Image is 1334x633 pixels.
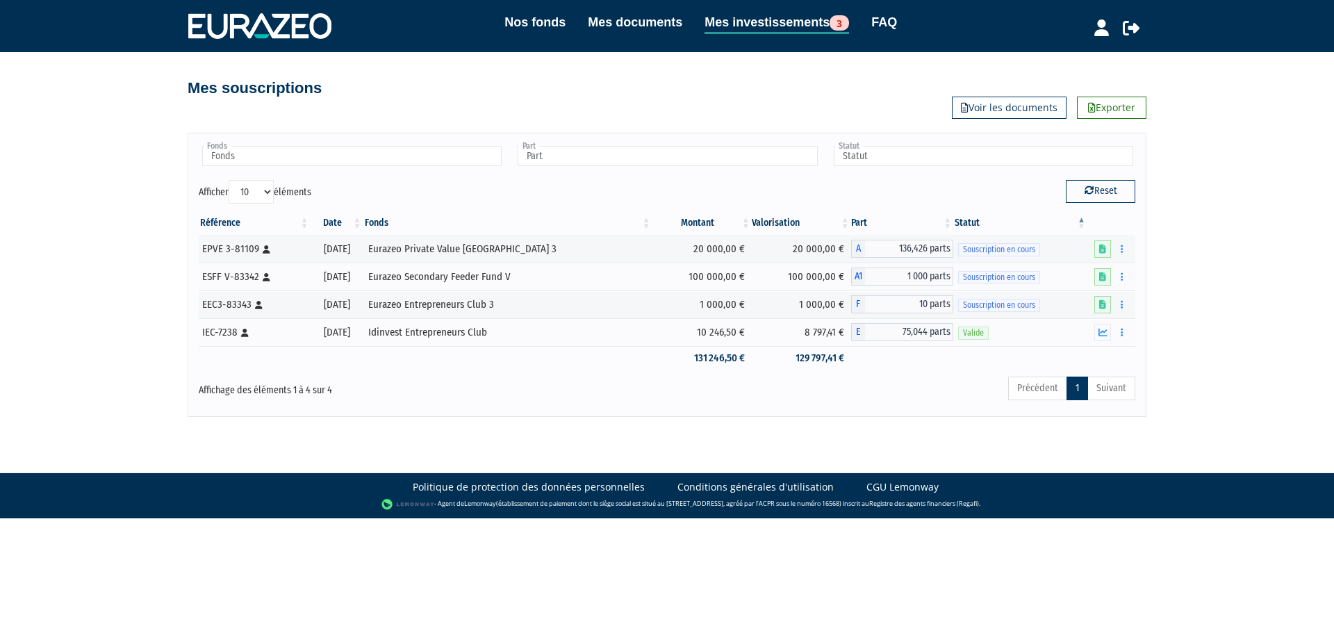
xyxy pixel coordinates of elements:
[851,240,953,258] div: A - Eurazeo Private Value Europe 3
[202,325,306,340] div: IEC-7238
[705,13,849,34] a: Mes investissements3
[677,480,834,494] a: Conditions générales d'utilisation
[199,180,311,204] label: Afficher éléments
[255,301,263,309] i: [Français] Personne physique
[652,346,752,370] td: 131 246,50 €
[652,235,752,263] td: 20 000,00 €
[871,13,897,32] a: FAQ
[229,180,274,204] select: Afficheréléments
[953,211,1087,235] th: Statut : activer pour trier la colonne par ordre d&eacute;croissant
[869,499,979,508] a: Registre des agents financiers (Regafi)
[952,97,1067,119] a: Voir les documents
[851,211,953,235] th: Part: activer pour trier la colonne par ordre croissant
[368,242,648,256] div: Eurazeo Private Value [GEOGRAPHIC_DATA] 3
[652,318,752,346] td: 10 246,50 €
[752,211,851,235] th: Valorisation: activer pour trier la colonne par ordre croissant
[588,13,682,32] a: Mes documents
[1008,377,1067,400] a: Précédent
[504,13,566,32] a: Nos fonds
[958,271,1040,284] span: Souscription en cours
[188,13,331,38] img: 1732889491-logotype_eurazeo_blanc_rvb.png
[851,240,865,258] span: A
[315,270,359,284] div: [DATE]
[652,263,752,290] td: 100 000,00 €
[865,295,953,313] span: 10 parts
[311,211,363,235] th: Date: activer pour trier la colonne par ordre croissant
[866,480,939,494] a: CGU Lemonway
[958,243,1040,256] span: Souscription en cours
[263,273,270,281] i: [Français] Personne physique
[464,499,496,508] a: Lemonway
[263,245,270,254] i: [Français] Personne physique
[851,295,953,313] div: F - Eurazeo Entrepreneurs Club 3
[958,299,1040,312] span: Souscription en cours
[14,498,1320,511] div: - Agent de (établissement de paiement dont le siège social est situé au [STREET_ADDRESS], agréé p...
[865,268,953,286] span: 1 000 parts
[202,242,306,256] div: EPVE 3-81109
[199,375,577,397] div: Affichage des éléments 1 à 4 sur 4
[315,297,359,312] div: [DATE]
[851,295,865,313] span: F
[363,211,652,235] th: Fonds: activer pour trier la colonne par ordre croissant
[1066,180,1135,202] button: Reset
[851,268,953,286] div: A1 - Eurazeo Secondary Feeder Fund V
[202,297,306,312] div: EEC3-83343
[188,80,322,97] h4: Mes souscriptions
[652,290,752,318] td: 1 000,00 €
[368,270,648,284] div: Eurazeo Secondary Feeder Fund V
[830,15,849,31] span: 3
[958,327,989,340] span: Valide
[752,263,851,290] td: 100 000,00 €
[381,498,435,511] img: logo-lemonway.png
[752,290,851,318] td: 1 000,00 €
[202,270,306,284] div: ESFF V-83342
[851,323,953,341] div: E - Idinvest Entrepreneurs Club
[241,329,249,337] i: [Français] Personne physique
[368,325,648,340] div: Idinvest Entrepreneurs Club
[752,318,851,346] td: 8 797,41 €
[652,211,752,235] th: Montant: activer pour trier la colonne par ordre croissant
[865,323,953,341] span: 75,044 parts
[368,297,648,312] div: Eurazeo Entrepreneurs Club 3
[851,323,865,341] span: E
[1087,377,1135,400] a: Suivant
[315,325,359,340] div: [DATE]
[315,242,359,256] div: [DATE]
[752,235,851,263] td: 20 000,00 €
[199,211,311,235] th: Référence : activer pour trier la colonne par ordre croissant
[1077,97,1146,119] a: Exporter
[1067,377,1088,400] a: 1
[413,480,645,494] a: Politique de protection des données personnelles
[865,240,953,258] span: 136,426 parts
[851,268,865,286] span: A1
[752,346,851,370] td: 129 797,41 €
